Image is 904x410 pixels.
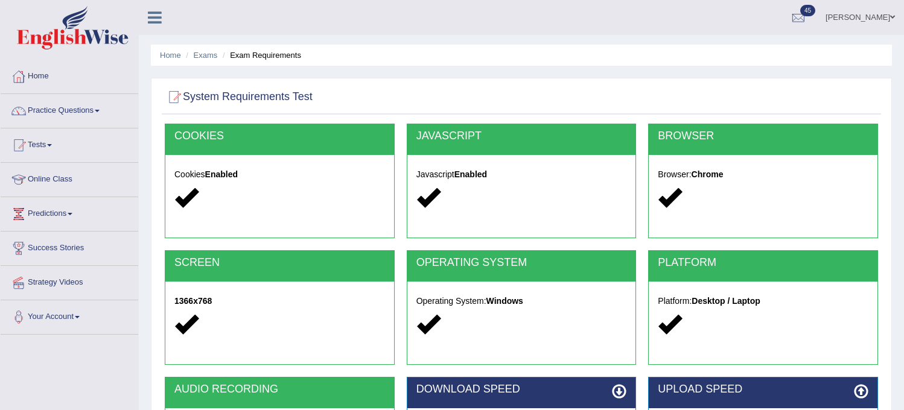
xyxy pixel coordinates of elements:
h5: Cookies [174,170,385,179]
a: Practice Questions [1,94,138,124]
h2: DOWNLOAD SPEED [416,383,627,396]
a: Home [1,60,138,90]
a: Success Stories [1,232,138,262]
strong: Chrome [692,169,724,179]
a: Online Class [1,163,138,193]
h5: Browser: [658,170,868,179]
strong: Windows [486,296,523,306]
h2: BROWSER [658,130,868,142]
strong: Enabled [454,169,487,179]
a: Your Account [1,300,138,330]
h2: OPERATING SYSTEM [416,257,627,269]
strong: 1366x768 [174,296,212,306]
li: Exam Requirements [220,49,301,61]
h2: COOKIES [174,130,385,142]
h2: UPLOAD SPEED [658,383,868,396]
strong: Desktop / Laptop [692,296,760,306]
h5: Platform: [658,297,868,306]
strong: Enabled [205,169,238,179]
h5: Javascript [416,170,627,179]
a: Tests [1,128,138,159]
span: 45 [800,5,815,16]
a: Strategy Videos [1,266,138,296]
a: Home [160,51,181,60]
h2: SCREEN [174,257,385,269]
a: Exams [194,51,218,60]
h5: Operating System: [416,297,627,306]
h2: AUDIO RECORDING [174,383,385,396]
h2: JAVASCRIPT [416,130,627,142]
h2: System Requirements Test [165,88,313,106]
a: Predictions [1,197,138,227]
h2: PLATFORM [658,257,868,269]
